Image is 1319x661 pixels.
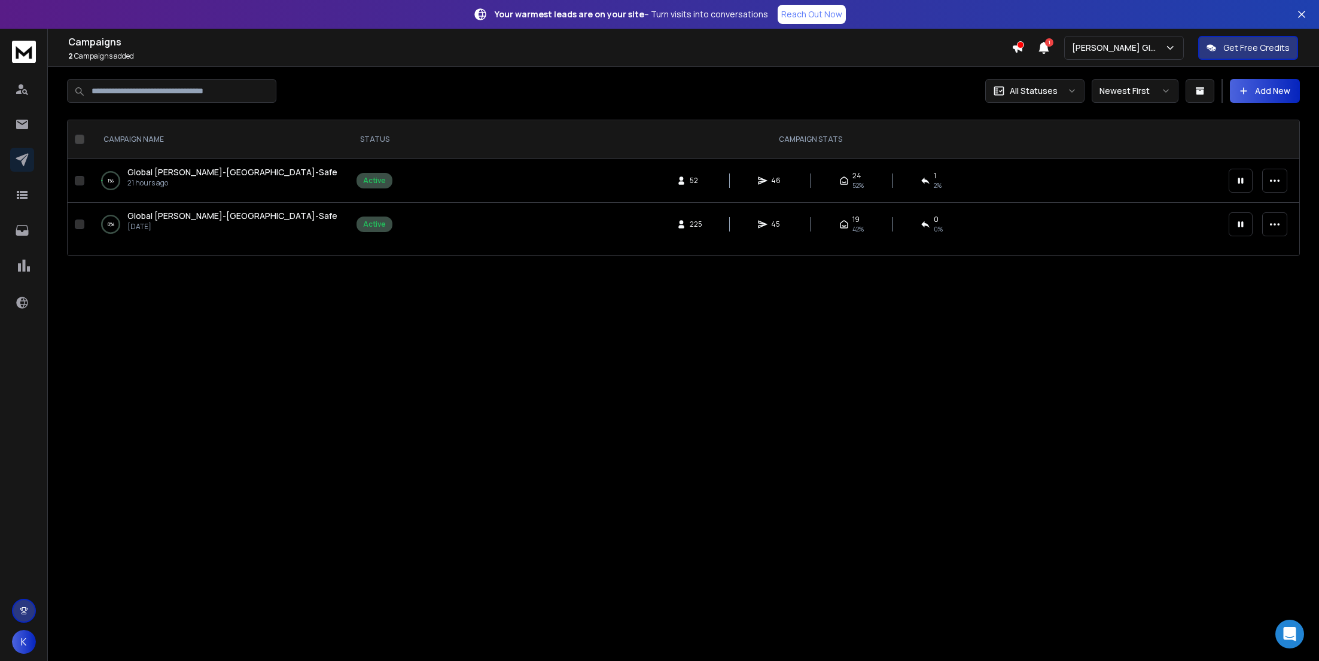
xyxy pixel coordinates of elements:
p: 1 % [108,175,114,187]
p: Get Free Credits [1223,42,1290,54]
span: 2 % [934,181,942,190]
button: K [12,630,36,654]
th: CAMPAIGN STATS [400,120,1221,159]
button: Add New [1230,79,1300,103]
span: 0 % [934,224,943,234]
span: 2 [68,51,73,61]
span: 1 [934,171,936,181]
button: Get Free Credits [1198,36,1298,60]
div: Active [363,176,386,185]
th: CAMPAIGN NAME [89,120,349,159]
p: All Statuses [1010,85,1058,97]
a: Global [PERSON_NAME]-[GEOGRAPHIC_DATA]-Safe [127,166,337,178]
p: 21 hours ago [127,178,337,188]
td: 1%Global [PERSON_NAME]-[GEOGRAPHIC_DATA]-Safe21 hours ago [89,159,349,203]
button: Newest First [1092,79,1178,103]
span: 52 % [852,181,864,190]
p: Reach Out Now [781,8,842,20]
p: 0 % [108,218,114,230]
span: Global [PERSON_NAME]-[GEOGRAPHIC_DATA]-Safe [127,210,337,221]
p: Campaigns added [68,51,1012,61]
span: 45 [771,220,783,229]
span: 42 % [852,224,864,234]
span: 0 [934,215,939,224]
p: – Turn visits into conversations [495,8,768,20]
td: 0%Global [PERSON_NAME]-[GEOGRAPHIC_DATA]-Safe[DATE] [89,203,349,246]
img: logo [12,41,36,63]
div: Active [363,220,386,229]
strong: Your warmest leads are on your site [495,8,644,20]
span: 46 [771,176,783,185]
h1: Campaigns [68,35,1012,49]
span: 52 [690,176,702,185]
div: Open Intercom Messenger [1275,620,1304,648]
th: STATUS [349,120,400,159]
span: 1 [1045,38,1053,47]
p: [PERSON_NAME] Global [1072,42,1165,54]
span: 225 [690,220,702,229]
p: [DATE] [127,222,337,231]
span: 19 [852,215,860,224]
span: 24 [852,171,861,181]
a: Global [PERSON_NAME]-[GEOGRAPHIC_DATA]-Safe [127,210,337,222]
a: Reach Out Now [778,5,846,24]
